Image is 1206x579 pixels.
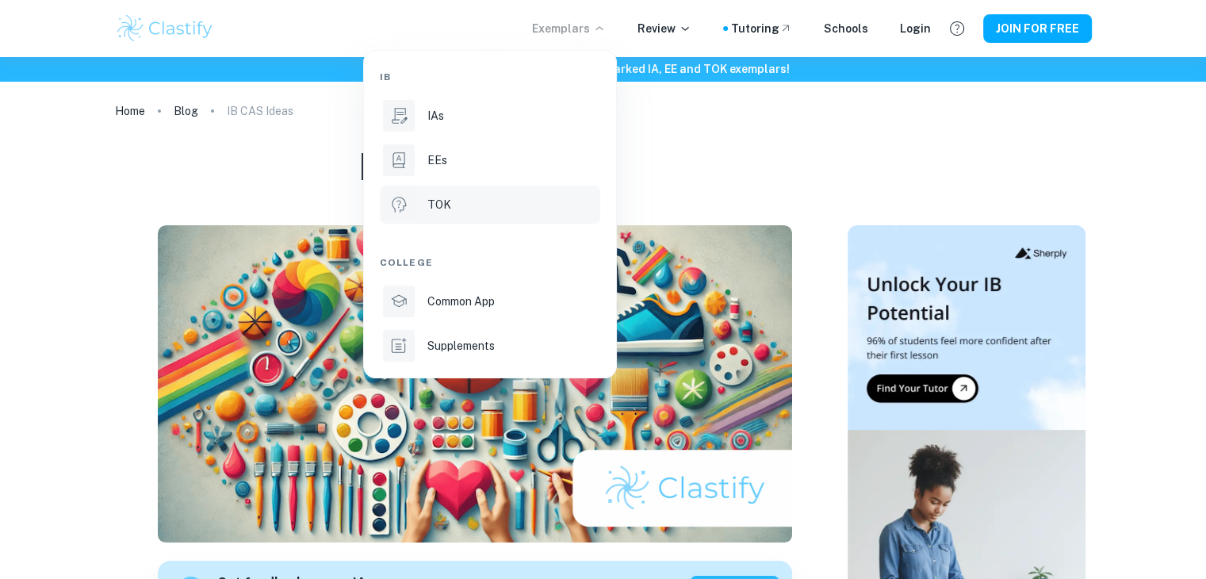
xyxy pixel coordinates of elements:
[427,337,495,355] p: Supplements
[427,107,444,125] p: IAs
[380,97,600,135] a: IAs
[380,141,600,179] a: EEs
[427,196,451,213] p: TOK
[380,282,600,320] a: Common App
[380,70,391,84] span: IB
[427,151,447,169] p: EEs
[427,293,495,310] p: Common App
[380,186,600,224] a: TOK
[380,255,433,270] span: College
[380,327,600,365] a: Supplements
